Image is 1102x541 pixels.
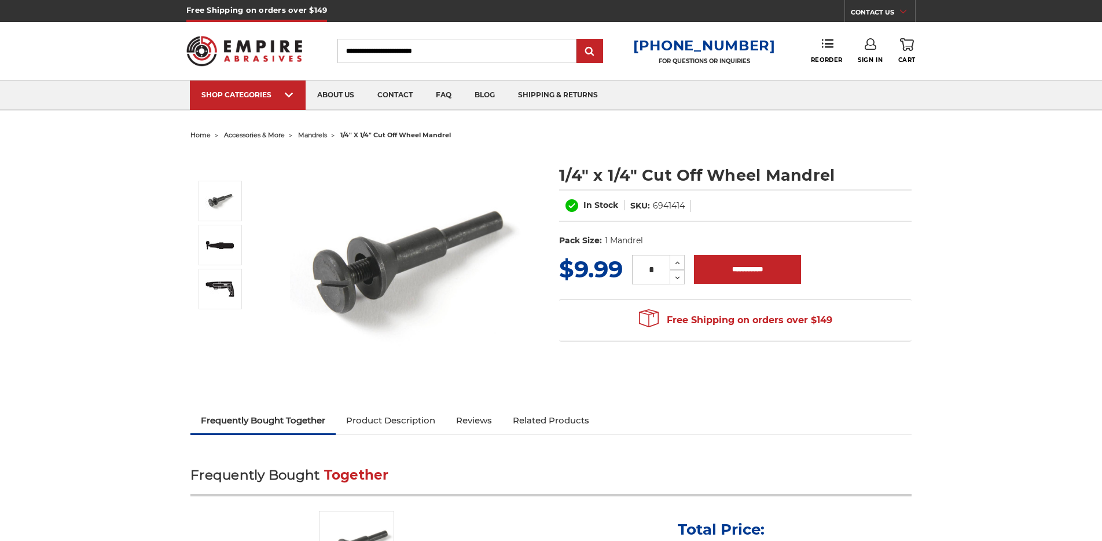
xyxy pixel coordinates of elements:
img: Empire Abrasives [186,28,302,74]
span: Frequently Bought [190,467,319,483]
p: Total Price: [678,520,765,539]
a: faq [424,81,463,110]
dd: 1 Mandrel [605,235,643,247]
a: accessories & more [224,131,285,139]
img: 1/4" inch x 1/4" inch mandrel [205,187,234,215]
dt: SKU: [630,200,650,212]
span: Reorder [811,56,843,64]
a: Reviews [446,408,502,433]
a: [PHONE_NUMBER] [633,37,776,54]
a: contact [366,81,424,110]
img: Mandrel can be used on a Power Drill [205,280,234,298]
a: Product Description [336,408,446,433]
dt: Pack Size: [559,235,602,247]
a: Cart [898,38,916,64]
span: Together [324,467,389,483]
a: Frequently Bought Together [190,408,336,433]
span: Free Shipping on orders over $149 [639,309,832,332]
span: $9.99 [559,255,623,283]
span: 1/4" x 1/4" cut off wheel mandrel [340,131,451,139]
h1: 1/4" x 1/4" Cut Off Wheel Mandrel [559,164,912,187]
a: mandrels [298,131,327,139]
a: shipping & returns [506,81,609,110]
a: about us [306,81,366,110]
a: CONTACT US [851,6,915,22]
input: Submit [578,40,601,63]
a: home [190,131,211,139]
span: In Stock [583,200,618,210]
dd: 6941414 [653,200,685,212]
a: blog [463,81,506,110]
a: Reorder [811,38,843,63]
span: Sign In [858,56,883,64]
div: SHOP CATEGORIES [201,90,294,99]
img: Mandrel can be used on a Die Grinder [205,236,234,254]
img: 1/4" inch x 1/4" inch mandrel [290,152,521,383]
span: Cart [898,56,916,64]
a: Related Products [502,408,600,433]
p: FOR QUESTIONS OR INQUIRIES [633,57,776,65]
